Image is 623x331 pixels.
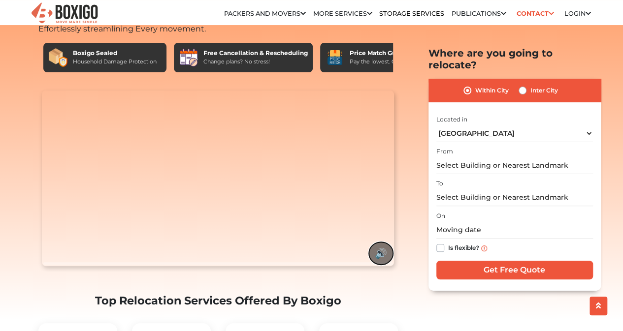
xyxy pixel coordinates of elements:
h2: Top Relocation Services Offered By Boxigo [38,294,398,307]
a: Login [564,10,590,17]
span: Effortlessly streamlining Every movement. [38,24,206,33]
a: Packers and Movers [224,10,306,17]
div: Boxigo Sealed [73,49,157,58]
a: Contact [513,6,557,21]
a: Storage Services [379,10,444,17]
button: scroll up [590,297,607,315]
div: Free Cancellation & Rescheduling [203,49,308,58]
div: Price Match Guarantee [350,49,425,58]
a: Publications [452,10,506,17]
img: Free Cancellation & Rescheduling [179,48,198,67]
label: From [436,147,453,156]
img: Boxigo Sealed [48,48,68,67]
label: To [436,179,443,188]
input: Moving date [436,221,593,239]
input: Get Free Quote [436,261,593,279]
img: info [481,245,487,251]
div: Change plans? No stress! [203,58,308,66]
div: Pay the lowest. Guaranteed! [350,58,425,66]
img: Boxigo [30,1,99,26]
h2: Where are you going to relocate? [428,47,601,71]
img: Price Match Guarantee [325,48,345,67]
label: Is flexible? [448,242,479,252]
label: Inter City [530,85,558,96]
input: Select Building or Nearest Landmark [436,157,593,174]
button: 🔊 [369,242,393,265]
input: Select Building or Nearest Landmark [436,189,593,206]
a: More services [313,10,372,17]
label: Located in [436,115,467,123]
video: Your browser does not support the video tag. [42,90,394,267]
label: Within City [475,85,509,96]
div: Household Damage Protection [73,58,157,66]
label: On [436,211,445,220]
